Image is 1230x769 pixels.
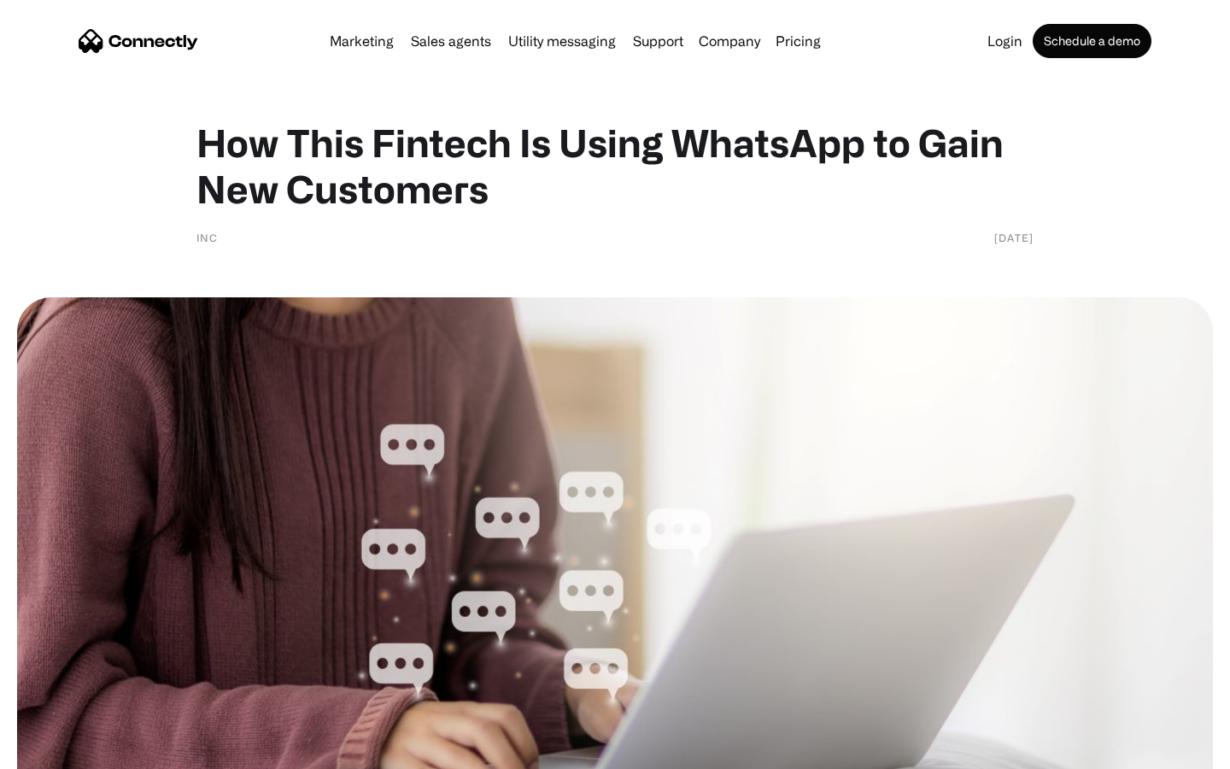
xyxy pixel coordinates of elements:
[981,34,1029,48] a: Login
[323,34,401,48] a: Marketing
[196,229,218,246] div: INC
[699,29,760,53] div: Company
[17,739,102,763] aside: Language selected: English
[196,120,1034,212] h1: How This Fintech Is Using WhatsApp to Gain New Customers
[404,34,498,48] a: Sales agents
[34,739,102,763] ul: Language list
[769,34,828,48] a: Pricing
[501,34,623,48] a: Utility messaging
[626,34,690,48] a: Support
[994,229,1034,246] div: [DATE]
[1033,24,1151,58] a: Schedule a demo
